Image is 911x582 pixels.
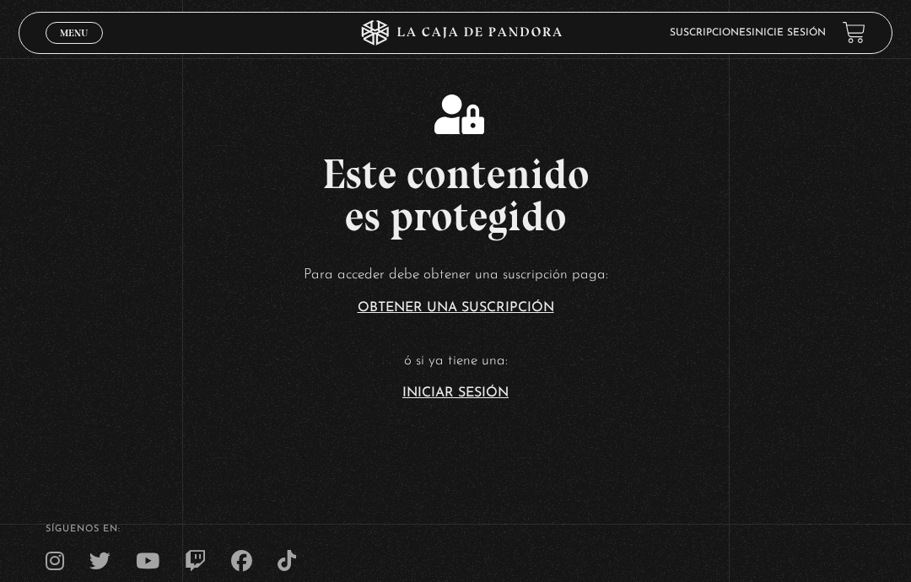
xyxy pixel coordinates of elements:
[670,28,752,38] a: Suscripciones
[46,525,865,534] h4: SÍguenos en:
[60,28,88,38] span: Menu
[752,28,826,38] a: Inicie sesión
[402,386,509,400] a: Iniciar Sesión
[843,21,865,44] a: View your shopping cart
[358,301,554,315] a: Obtener una suscripción
[55,42,94,54] span: Cerrar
